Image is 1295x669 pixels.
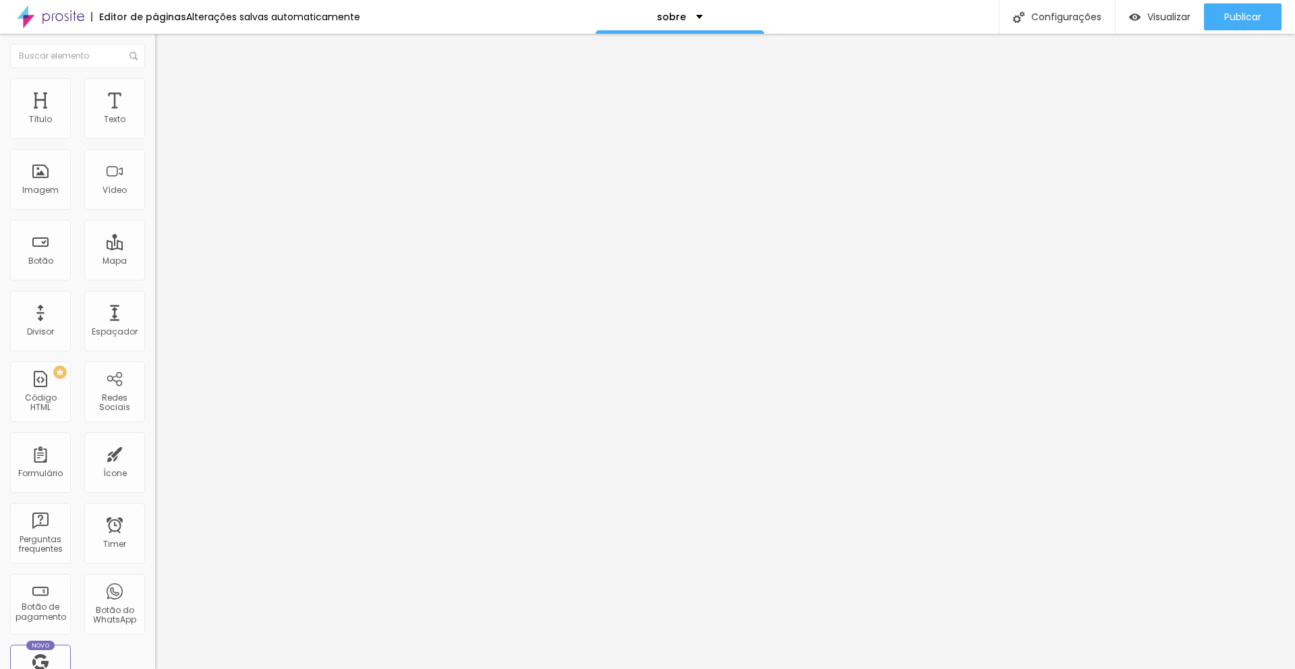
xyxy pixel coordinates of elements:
p: sobre [657,12,686,22]
input: Buscar elemento [10,44,145,68]
div: Formulário [18,469,63,478]
div: Botão do WhatsApp [88,606,141,625]
img: view-1.svg [1129,11,1141,23]
div: Alterações salvas automaticamente [186,12,360,22]
div: Editor de páginas [91,12,186,22]
div: Mapa [103,256,127,266]
div: Ícone [103,469,127,478]
div: Botão [28,256,53,266]
div: Código HTML [13,393,67,413]
div: Espaçador [92,327,138,337]
div: Perguntas frequentes [13,535,67,554]
button: Visualizar [1116,3,1204,30]
span: Publicar [1224,11,1261,22]
span: Visualizar [1147,11,1190,22]
img: Icone [1013,11,1025,23]
div: Botão de pagamento [13,602,67,622]
iframe: Editor [155,34,1295,669]
div: Imagem [22,185,59,195]
div: Título [29,115,52,124]
div: Novo [26,641,55,650]
img: Icone [129,52,138,60]
div: Timer [103,540,126,549]
button: Publicar [1204,3,1282,30]
div: Vídeo [103,185,127,195]
div: Divisor [27,327,54,337]
div: Texto [104,115,125,124]
div: Redes Sociais [88,393,141,413]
